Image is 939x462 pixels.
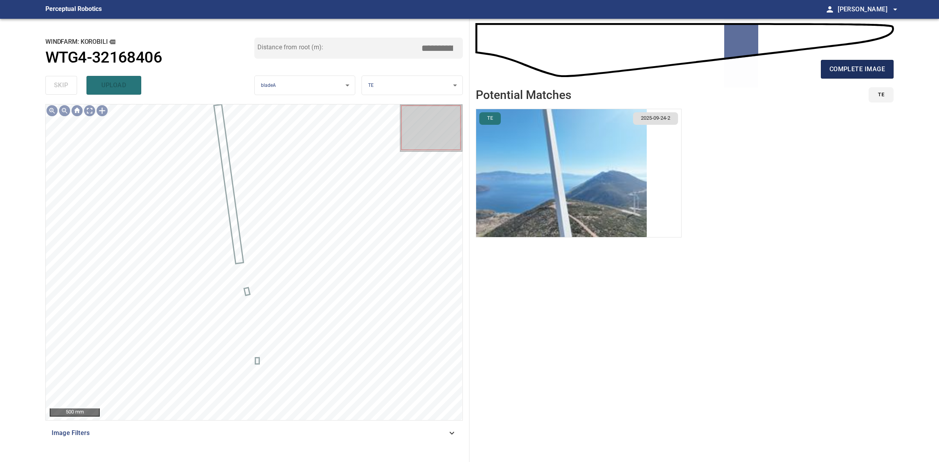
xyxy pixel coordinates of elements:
img: Zoom in [46,104,58,117]
h1: WTG4-32168406 [45,49,162,67]
div: Image Filters [45,424,463,442]
span: TE [878,90,884,99]
button: copy message details [108,38,117,46]
span: TE [482,115,498,122]
span: arrow_drop_down [890,5,900,14]
button: complete image [821,60,894,79]
div: bladeA [255,76,355,95]
span: 2025-09-24-2 [636,115,675,122]
div: TE [362,76,462,95]
img: KOROBILI/WTG4-32168406/2025-09-24-2/2025-09-24-10/inspectionData/image16wp21.jpg [476,109,647,237]
span: TE [368,83,374,88]
button: TE [869,87,894,102]
img: Toggle full page [83,104,96,117]
h2: windfarm: KOROBILI [45,38,254,46]
span: Image Filters [52,428,447,438]
img: Toggle selection [96,104,108,117]
div: id [864,87,894,102]
img: Zoom out [58,104,71,117]
h2: Potential Matches [476,88,571,101]
label: Distance from root (m): [257,44,323,50]
img: Go home [71,104,83,117]
span: complete image [829,64,885,75]
span: person [825,5,835,14]
button: [PERSON_NAME] [835,2,900,17]
a: WTG4-32168406 [45,49,254,67]
button: TE [479,112,501,125]
figcaption: Perceptual Robotics [45,3,102,16]
span: bladeA [261,83,276,88]
span: [PERSON_NAME] [838,4,900,15]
